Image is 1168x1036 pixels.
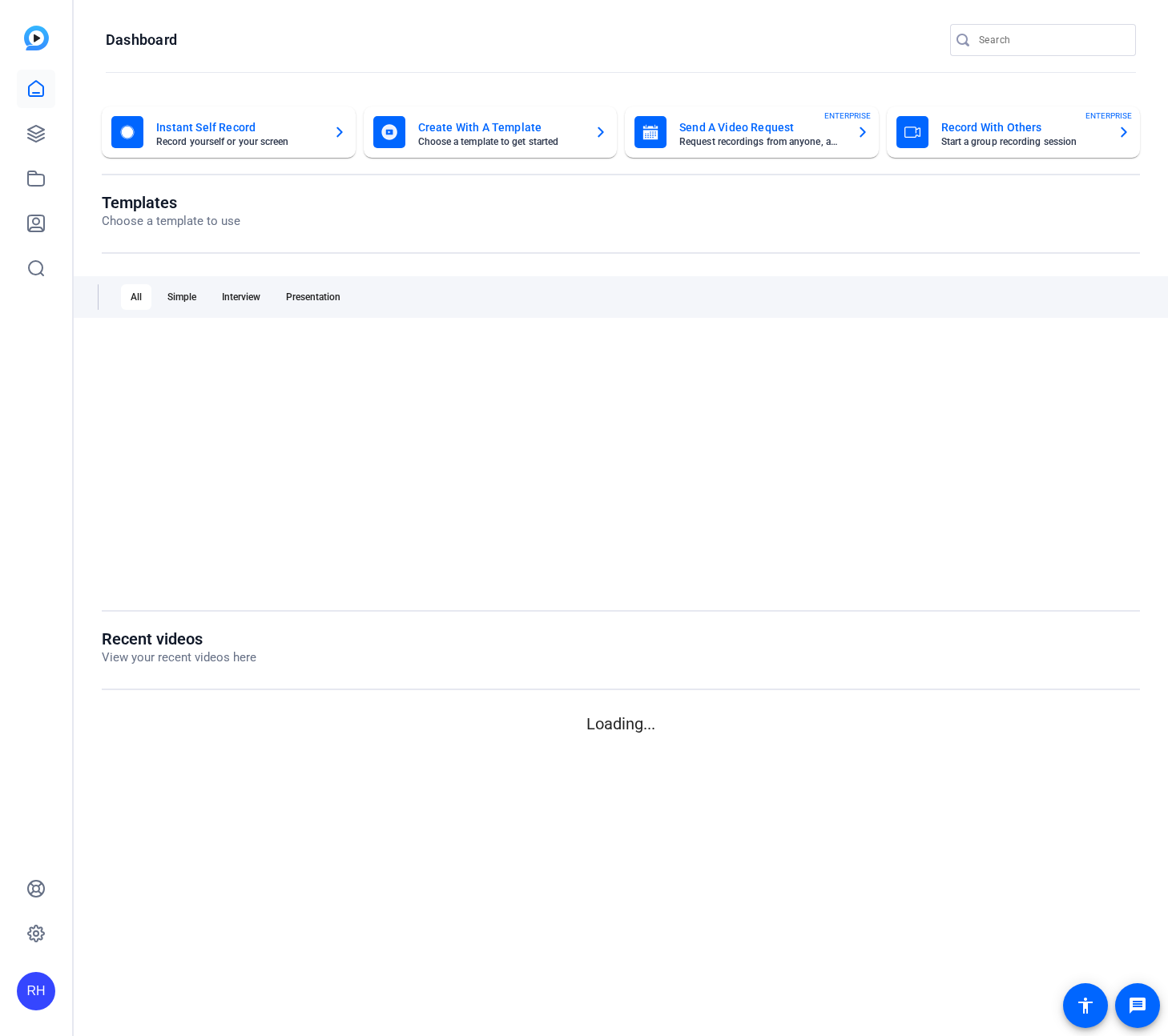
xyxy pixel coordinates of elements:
[102,193,240,212] h1: Templates
[156,137,320,147] mat-card-subtitle: Record yourself or your screen
[679,118,844,137] mat-card-title: Send A Video Request
[276,284,350,310] div: Presentation
[1085,110,1132,122] span: ENTERPRISE
[102,629,256,649] h1: Recent videos
[24,26,49,50] img: blue-gradient.svg
[824,110,871,122] span: ENTERPRISE
[625,106,879,158] button: Send A Video RequestRequest recordings from anyone, anywhereENTERPRISE
[102,106,356,158] button: Instant Self RecordRecord yourself or your screen
[941,118,1106,137] mat-card-title: Record With Others
[418,118,582,137] mat-card-title: Create With A Template
[418,137,582,147] mat-card-subtitle: Choose a template to get started
[102,212,240,231] p: Choose a template to use
[158,284,206,310] div: Simple
[941,137,1106,147] mat-card-subtitle: Start a group recording session
[106,30,177,50] h1: Dashboard
[979,30,1123,50] input: Search
[887,106,1141,158] button: Record With OthersStart a group recording sessionENTERPRISE
[212,284,270,310] div: Interview
[102,712,1140,736] p: Loading...
[1128,996,1147,1015] mat-icon: message
[156,118,320,137] mat-card-title: Instant Self Record
[364,106,618,158] button: Create With A TemplateChoose a template to get started
[1076,996,1095,1015] mat-icon: accessibility
[679,137,844,147] mat-card-subtitle: Request recordings from anyone, anywhere
[17,972,55,1010] div: RH
[121,284,151,310] div: All
[102,649,256,667] p: View your recent videos here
